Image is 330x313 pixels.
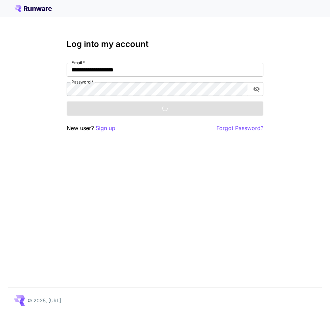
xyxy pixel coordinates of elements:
button: Sign up [96,124,115,133]
button: toggle password visibility [250,83,263,95]
button: Forgot Password? [216,124,263,133]
label: Password [71,79,94,85]
p: © 2025, [URL] [28,297,61,304]
label: Email [71,60,85,66]
h3: Log into my account [67,39,263,49]
p: New user? [67,124,115,133]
